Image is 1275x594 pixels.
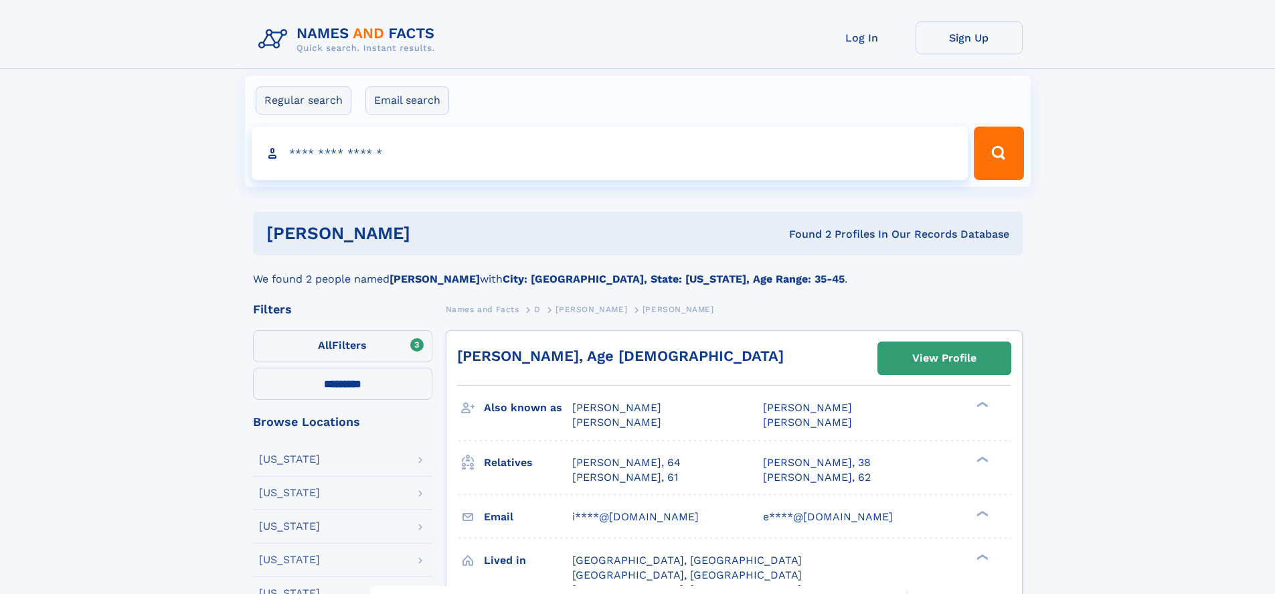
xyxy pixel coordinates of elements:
[365,86,449,115] label: Email search
[572,416,661,429] span: [PERSON_NAME]
[484,396,572,419] h3: Also known as
[390,273,480,285] b: [PERSON_NAME]
[253,21,446,58] img: Logo Names and Facts
[484,549,572,572] h3: Lived in
[318,339,332,352] span: All
[973,455,989,463] div: ❯
[912,343,976,374] div: View Profile
[572,554,802,567] span: [GEOGRAPHIC_DATA], [GEOGRAPHIC_DATA]
[252,127,968,180] input: search input
[643,305,714,314] span: [PERSON_NAME]
[878,342,1011,374] a: View Profile
[253,416,432,428] div: Browse Locations
[253,303,432,315] div: Filters
[763,416,852,429] span: [PERSON_NAME]
[809,21,916,54] a: Log In
[572,569,802,581] span: [GEOGRAPHIC_DATA], [GEOGRAPHIC_DATA]
[572,470,678,485] a: [PERSON_NAME], 61
[973,400,989,409] div: ❯
[763,401,852,414] span: [PERSON_NAME]
[259,521,320,532] div: [US_STATE]
[266,225,600,242] h1: [PERSON_NAME]
[973,552,989,561] div: ❯
[556,305,627,314] span: [PERSON_NAME]
[253,255,1023,287] div: We found 2 people named with .
[259,554,320,565] div: [US_STATE]
[484,451,572,474] h3: Relatives
[446,301,519,317] a: Names and Facts
[572,455,681,470] a: [PERSON_NAME], 64
[974,127,1023,180] button: Search Button
[484,506,572,528] h3: Email
[600,227,1009,242] div: Found 2 Profiles In Our Records Database
[556,301,627,317] a: [PERSON_NAME]
[916,21,1023,54] a: Sign Up
[973,509,989,518] div: ❯
[763,470,871,485] a: [PERSON_NAME], 62
[259,454,320,465] div: [US_STATE]
[534,301,541,317] a: D
[256,86,351,115] label: Regular search
[253,330,432,362] label: Filters
[534,305,541,314] span: D
[259,488,320,498] div: [US_STATE]
[572,401,661,414] span: [PERSON_NAME]
[763,455,871,470] a: [PERSON_NAME], 38
[457,348,784,364] a: [PERSON_NAME], Age [DEMOGRAPHIC_DATA]
[503,273,845,285] b: City: [GEOGRAPHIC_DATA], State: [US_STATE], Age Range: 35-45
